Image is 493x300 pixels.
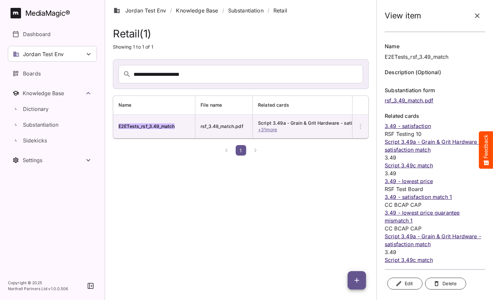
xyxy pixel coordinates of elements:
[385,177,485,185] p: 3.49 - lowest price
[385,161,485,169] p: Script 3.49c match
[385,209,485,225] p: 3.49 - lowest price guarantee mismatch 1
[23,157,84,163] div: Settings
[8,26,97,42] a: Dashboard
[8,85,97,101] button: Toggle Knowledge Base
[385,43,485,50] label: Name
[385,97,433,104] a: rsf_3.49_match.pdf
[385,138,485,154] p: Script 3.49a - Grain & Grit Hardware - satisfaction match
[8,101,97,117] a: Dictionary
[113,44,369,50] p: Showing 1 to 1 of 1
[385,130,485,138] p: RSF Testing 10
[23,137,47,144] p: Sidekicks
[435,280,457,288] span: Delete
[114,7,166,14] a: Jordan Test Env
[8,152,97,168] button: Toggle Settings
[258,127,277,132] span: + 31 more
[8,280,68,286] p: Copyright © 2025
[118,101,140,109] span: Name
[25,8,70,19] div: MediaMagic ®
[8,152,97,168] nav: Settings
[385,122,485,130] p: 3.49 - satisfaction
[479,131,493,169] button: Feedback
[385,232,485,248] p: Script 3.49a - Grain & Grit Hardware - satisfaction match
[387,278,422,290] button: Edit
[23,90,84,96] div: Knowledge Base
[195,96,253,115] th: File name
[385,69,485,76] label: Description (Optional)
[23,121,58,129] p: Substantiation
[23,30,51,38] p: Dashboard
[236,145,246,156] button: Current page 1
[253,96,391,115] th: Related cards
[228,7,264,14] a: Substantiation
[268,7,269,14] span: /
[385,193,485,201] p: 3.49 - satisfaction match 1
[201,123,243,129] span: rsf_3.49_match.pdf
[8,286,68,292] p: Northell Partners Ltd v 1.0.0.506
[385,87,485,94] label: Substantiation form
[23,70,41,77] p: Boards
[385,112,485,120] label: Related cards
[385,185,485,193] p: RSF Test Board
[113,28,369,40] h1: Retail ( 1 )
[8,66,97,81] a: Boards
[170,7,172,14] span: /
[397,280,413,288] span: Edit
[8,85,97,148] nav: Knowledge Base
[118,123,175,129] mark: E2ETests_rsf_3.49_match
[238,148,244,153] span: 1
[23,105,49,113] p: Dictionary
[8,117,97,133] a: Substantiation
[23,50,64,58] p: Jordan Test Env
[385,225,485,232] p: CC BCAP CAP
[258,120,386,126] span: Script 3.49a - Grain & Grit Hardware - satisfaction match
[385,11,469,21] h2: View item
[385,154,485,161] p: 3.49
[385,201,485,209] p: CC BCAP CAP
[385,248,485,256] p: 3.49
[425,278,466,290] button: Delete
[11,8,97,18] a: MediaMagic®
[8,133,97,148] a: Sidekicks
[176,7,218,14] a: Knowledge Base
[385,53,448,61] p: E2ETests_rsf_3.49_match
[222,7,224,14] span: /
[385,256,485,264] p: Script 3.49c match
[385,169,485,177] p: 3.49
